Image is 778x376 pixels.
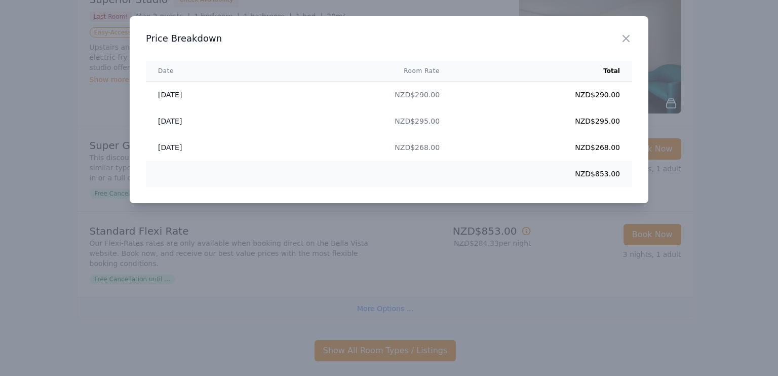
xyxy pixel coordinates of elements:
th: Total [452,61,632,82]
td: NZD$290.00 [271,82,452,108]
td: NZD$295.00 [452,108,632,134]
td: NZD$295.00 [271,108,452,134]
th: Date [146,61,271,82]
td: NZD$268.00 [271,134,452,161]
td: [DATE] [146,82,271,108]
td: [DATE] [146,134,271,161]
td: NZD$268.00 [452,134,632,161]
th: Room Rate [271,61,452,82]
td: [DATE] [146,108,271,134]
td: NZD$853.00 [452,161,632,187]
td: NZD$290.00 [452,82,632,108]
h3: Price Breakdown [146,32,632,45]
